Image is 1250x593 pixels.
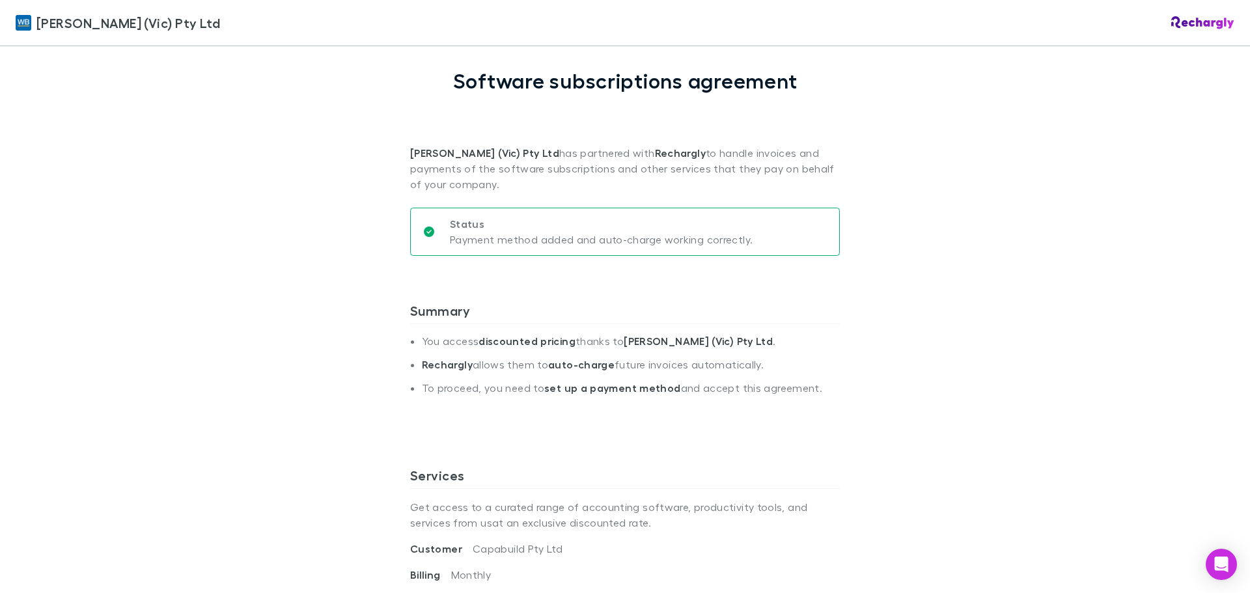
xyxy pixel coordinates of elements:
img: Rechargly Logo [1171,16,1234,29]
li: You access thanks to . [422,335,840,358]
li: To proceed, you need to and accept this agreement. [422,381,840,405]
h3: Summary [410,303,840,324]
li: allows them to future invoices automatically. [422,358,840,381]
span: Customer [410,542,473,555]
strong: [PERSON_NAME] (Vic) Pty Ltd [624,335,773,348]
p: has partnered with to handle invoices and payments of the software subscriptions and other servic... [410,93,840,192]
span: Billing [410,568,451,581]
p: Payment method added and auto-charge working correctly. [450,232,753,247]
span: Capabuild Pty Ltd [473,542,562,555]
strong: Rechargly [655,146,706,159]
h1: Software subscriptions agreement [453,68,798,93]
p: Get access to a curated range of accounting software, productivity tools, and services from us at... [410,489,840,541]
strong: [PERSON_NAME] (Vic) Pty Ltd [410,146,559,159]
div: Open Intercom Messenger [1206,549,1237,580]
span: Monthly [451,568,492,581]
strong: set up a payment method [544,381,680,394]
strong: discounted pricing [479,335,576,348]
strong: auto-charge [548,358,615,371]
strong: Rechargly [422,358,473,371]
span: [PERSON_NAME] (Vic) Pty Ltd [36,13,220,33]
img: William Buck (Vic) Pty Ltd's Logo [16,15,31,31]
h3: Services [410,467,840,488]
p: Status [450,216,753,232]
